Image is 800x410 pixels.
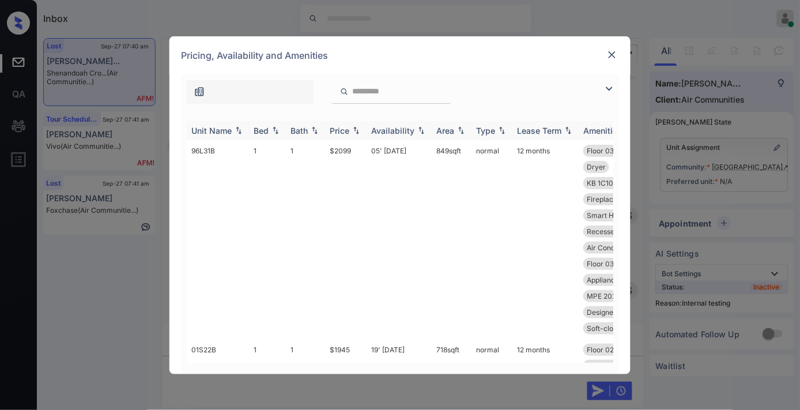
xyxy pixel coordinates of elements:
[325,140,367,339] td: $2099
[496,126,508,134] img: sorting
[350,126,362,134] img: sorting
[587,146,614,155] span: Floor 03
[587,292,649,300] span: MPE 2024 Tennis...
[194,86,205,97] img: icon-zuma
[330,126,349,136] div: Price
[471,140,512,339] td: normal
[367,140,432,339] td: 05' [DATE]
[587,227,646,236] span: Recessed Can Li...
[587,259,635,268] span: Floor 03 1-Bed
[233,126,244,134] img: sorting
[587,345,635,354] span: Floor 02 1-Bed
[340,86,349,97] img: icon-zuma
[187,140,249,339] td: 96L31B
[455,126,467,134] img: sorting
[606,49,618,61] img: close
[602,82,616,96] img: icon-zuma
[512,140,579,339] td: 12 months
[517,126,561,136] div: Lease Term
[587,163,606,171] span: Dryer
[587,195,617,204] span: Fireplace
[587,276,642,284] span: Appliances Stai...
[583,126,622,136] div: Amenities
[290,126,308,136] div: Bath
[587,179,639,187] span: KB 1C10 Legacy
[416,126,427,134] img: sorting
[309,126,320,134] img: sorting
[587,243,636,252] span: Air Conditioner
[169,36,631,74] div: Pricing, Availability and Amenities
[371,126,414,136] div: Availability
[432,140,471,339] td: 849 sqft
[191,126,232,136] div: Unit Name
[270,126,281,134] img: sorting
[587,324,643,333] span: Soft-close Cabi...
[563,126,574,134] img: sorting
[249,140,286,339] td: 1
[436,126,454,136] div: Area
[587,211,650,220] span: Smart Home Ther...
[587,308,644,317] span: Designer Kitche...
[254,126,269,136] div: Bed
[587,362,650,370] span: Smart Home Ther...
[476,126,495,136] div: Type
[286,140,325,339] td: 1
